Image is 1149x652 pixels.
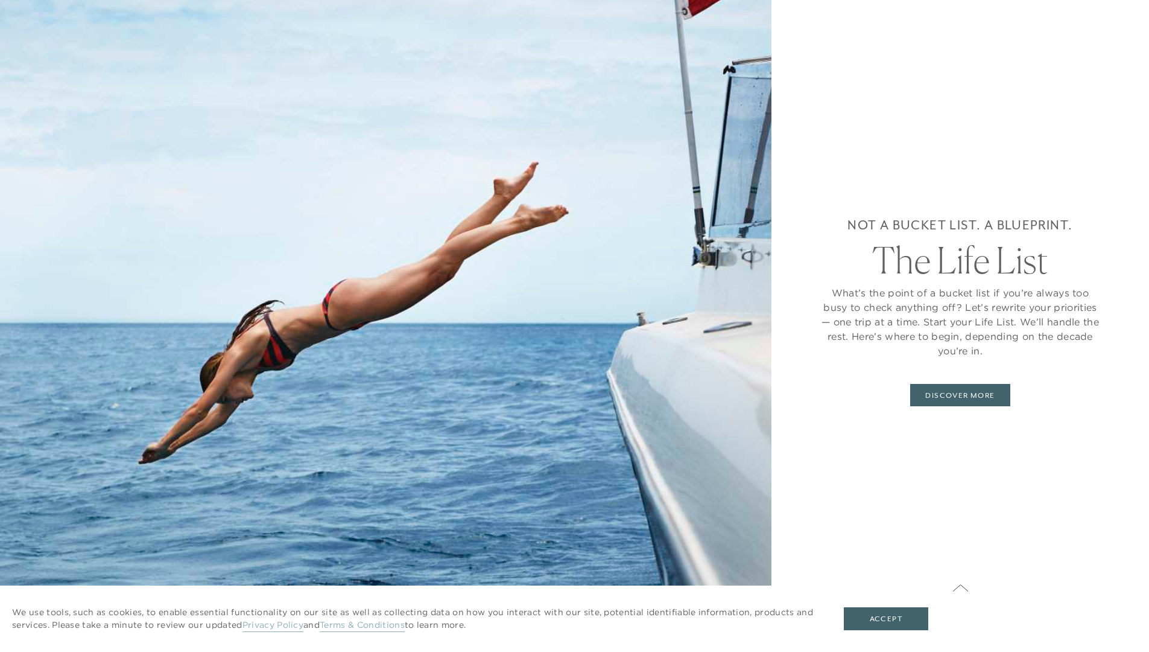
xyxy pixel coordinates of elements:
p: We use tools, such as cookies, to enable essential functionality on our site as well as collectin... [12,606,820,631]
a: Terms & Conditions [320,619,405,632]
button: Accept [844,607,928,630]
a: Privacy Policy [242,619,303,632]
a: DISCOVER MORE [910,384,1010,407]
h2: The Life List [872,242,1048,278]
h6: Not a bucket list. A blueprint. [847,216,1072,235]
p: What’s the point of a bucket list if you’re always too busy to check anything off? Let’s rewrite ... [820,286,1101,358]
